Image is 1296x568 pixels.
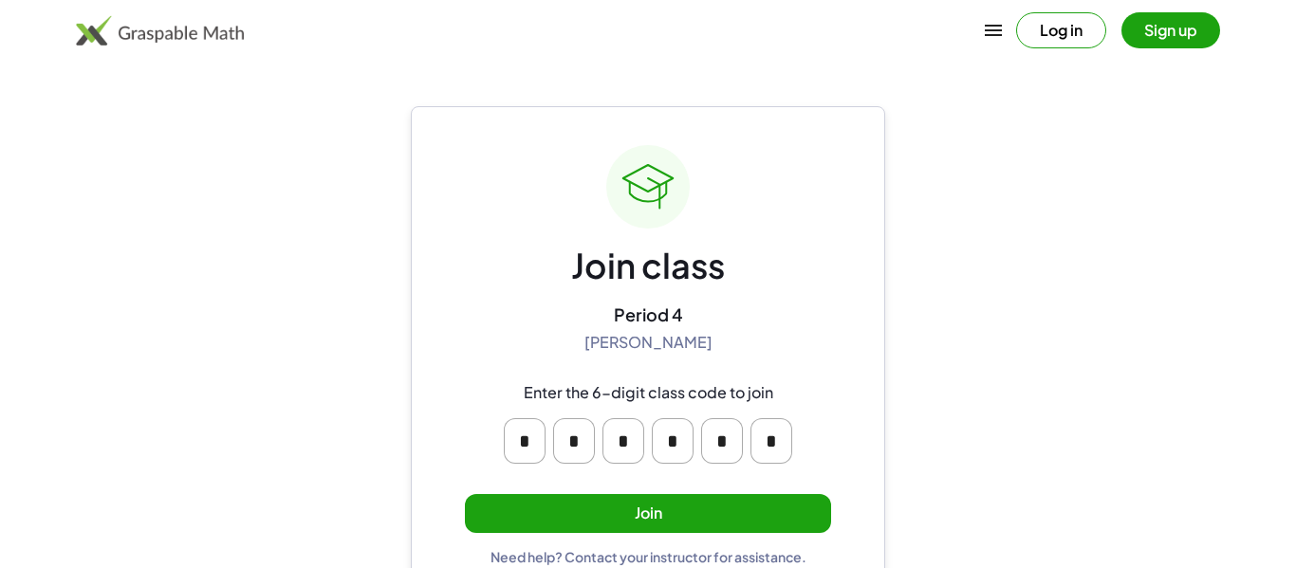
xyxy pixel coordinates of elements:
div: [PERSON_NAME] [584,333,713,353]
button: Join [465,494,831,533]
div: Join class [571,244,725,288]
div: Need help? Contact your instructor for assistance. [491,548,806,565]
div: Period 4 [614,303,683,325]
button: Log in [1016,12,1106,48]
div: Enter the 6-digit class code to join [524,383,773,403]
button: Sign up [1121,12,1220,48]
